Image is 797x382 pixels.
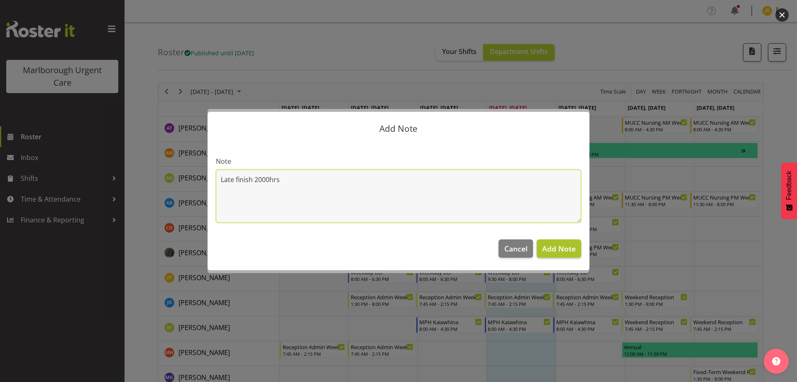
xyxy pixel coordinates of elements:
span: Cancel [504,243,528,254]
span: Add Note [542,244,576,254]
button: Cancel [499,239,533,258]
button: Feedback - Show survey [781,163,797,219]
button: Add Note [537,239,581,258]
span: Feedback [785,171,793,200]
img: help-xxl-2.png [772,357,780,365]
span: Add Note [379,123,418,134]
label: Note [216,156,581,166]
